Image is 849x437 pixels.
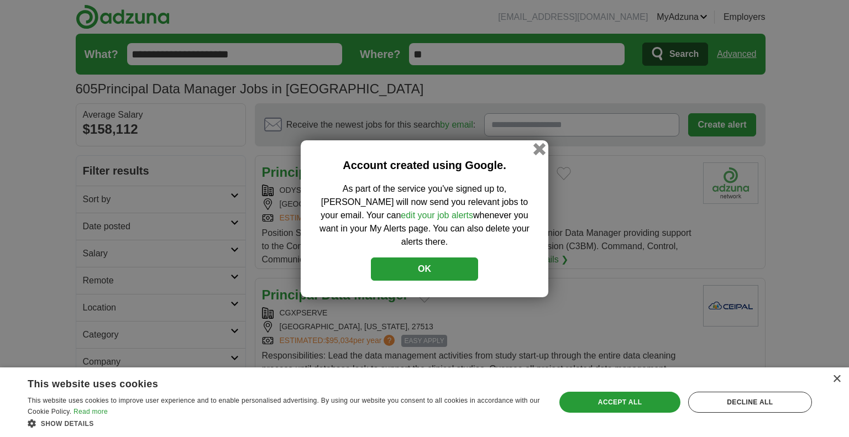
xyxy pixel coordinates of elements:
[401,210,473,220] a: edit your job alerts
[688,392,812,413] div: Decline all
[41,420,94,428] span: Show details
[317,157,532,173] h2: Account created using Google.
[28,397,540,415] span: This website uses cookies to improve user experience and to enable personalised advertising. By u...
[832,375,841,383] div: Close
[371,257,478,281] button: OK
[28,418,540,429] div: Show details
[559,392,680,413] div: Accept all
[28,374,512,391] div: This website uses cookies
[317,182,532,249] p: As part of the service you've signed up to, [PERSON_NAME] will now send you relevant jobs to your...
[74,408,108,415] a: Read more, opens a new window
